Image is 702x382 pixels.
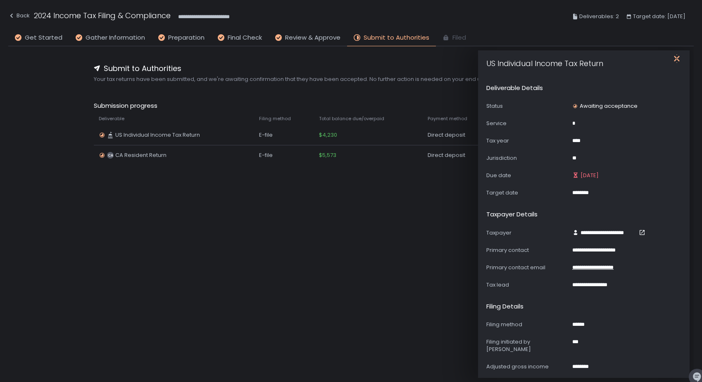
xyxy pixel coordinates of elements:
div: Primary contact [486,247,569,254]
div: Adjusted gross income [486,363,569,370]
h2: Filing details [486,302,524,311]
span: US Individual Income Tax Return [115,131,200,139]
h2: Deliverable details [486,83,543,93]
span: Submission progress [94,101,608,111]
span: Direct deposit [428,152,465,159]
div: Primary contact email [486,264,569,271]
span: Filed [452,33,466,43]
span: Payment method [428,116,467,122]
div: Filing initiated by [PERSON_NAME] [486,338,569,353]
span: Review & Approve [285,33,340,43]
span: $5,573 [319,152,336,159]
span: Gather Information [86,33,145,43]
div: Tax lead [486,281,569,289]
span: Submit to Authorities [104,63,181,74]
span: Deliverable [99,116,124,122]
span: Your tax returns have been submitted, and we're awaiting confirmation that they have been accepte... [94,76,608,83]
h1: US Individual Income Tax Return [486,48,603,69]
div: Tax year [486,137,569,145]
span: Submit to Authorities [364,33,429,43]
div: Taxpayer [486,229,569,237]
div: E-file [259,152,309,159]
span: $4,230 [319,131,337,139]
span: Total balance due/overpaid [319,116,384,122]
span: Target date: [DATE] [633,12,685,21]
div: Service [486,120,569,127]
span: Preparation [168,33,205,43]
span: Get Started [25,33,62,43]
span: Direct deposit [428,131,465,139]
div: Target date [486,189,569,197]
div: Filing method [486,321,569,328]
span: [DATE] [581,172,599,179]
span: CA Resident Return [115,152,167,159]
span: Final Check [228,33,262,43]
div: Back [8,11,30,21]
span: Filing method [259,116,291,122]
text: CA [108,153,113,158]
button: Back [8,10,30,24]
h2: Taxpayer details [486,210,538,219]
div: E-file [259,131,309,139]
div: Status [486,102,569,110]
div: Awaiting acceptance [572,102,638,110]
h1: 2024 Income Tax Filing & Compliance [34,10,171,21]
div: Jurisdiction [486,154,569,162]
div: Due date [486,172,569,179]
span: Deliverables: 2 [579,12,619,21]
